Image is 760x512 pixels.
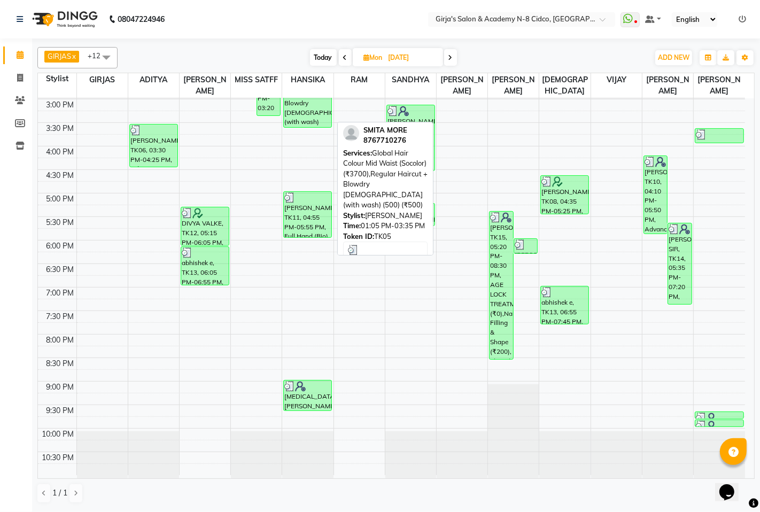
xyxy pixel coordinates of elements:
[541,286,588,324] div: abhishek e, TK13, 06:55 PM-07:45 PM, Advance HairCut +[PERSON_NAME] Style (500) (₹500)
[539,73,590,98] span: [DEMOGRAPHIC_DATA]
[44,241,76,252] div: 6:00 PM
[180,73,230,98] span: [PERSON_NAME]
[284,192,331,237] div: [PERSON_NAME], TK11, 04:55 PM-05:55 PM, Full Hand (Bio) (350) (₹350),Under Arms (Bio) (150) (₹150)
[27,4,100,34] img: logo
[130,125,177,167] div: [PERSON_NAME], TK06, 03:30 PM-04:25 PM, Advance Haircut With Senior Stylist (Wash + blowdry+STYLE...
[642,73,693,98] span: [PERSON_NAME]
[44,335,76,346] div: 8:00 PM
[44,170,76,181] div: 4:30 PM
[231,73,282,87] span: MISS SATFF
[40,452,76,463] div: 10:30 PM
[668,223,691,304] div: [PERSON_NAME] SIR, TK14, 05:35 PM-07:20 PM, TREATMENT WASH MEDIUM LENGTH (400) (₹400),Advance Hai...
[343,221,428,231] div: 01:05 PM-03:35 PM
[715,469,749,501] iframe: chat widget
[363,135,407,146] div: 8767710276
[44,193,76,205] div: 5:00 PM
[695,420,743,426] div: [MEDICAL_DATA][PERSON_NAME], TK16, 09:45 PM-09:55 PM, Thread Forhead (40) (₹40)
[44,288,76,299] div: 7:00 PM
[343,149,428,210] span: Global Hair Colour Mid Waist (Socolor) (₹3700),Regular Haircut + Blowdry [DEMOGRAPHIC_DATA](with ...
[284,381,331,410] div: [MEDICAL_DATA][PERSON_NAME], TK16, 08:55 PM-09:35 PM, Full Hand (Bio) (350) (₹350)
[343,125,359,141] img: profile
[40,429,76,440] div: 10:00 PM
[44,405,76,416] div: 9:30 PM
[695,412,743,418] div: [MEDICAL_DATA][PERSON_NAME], TK16, 09:35 PM-09:45 PM, Thread EyeBrow [DEMOGRAPHIC_DATA] (50) (₹50)
[591,73,642,87] span: VIJAY
[44,358,76,369] div: 8:30 PM
[44,264,76,275] div: 6:30 PM
[44,99,76,111] div: 3:00 PM
[514,239,537,253] div: [PERSON_NAME], TK11, 05:55 PM-06:15 PM, Thread EyeBrow [DEMOGRAPHIC_DATA] (50) (₹50), Thread Forh...
[77,73,128,87] span: GIRJAS
[310,49,337,66] span: Today
[88,51,108,60] span: +12
[655,50,692,65] button: ADD NEW
[644,156,667,234] div: [PERSON_NAME], TK10, 04:10 PM-05:50 PM, Advance Haircut With Senior Stylist (Wash + blowdry+STYLE...
[128,73,179,87] span: ADITYA
[334,73,385,87] span: RAM
[488,73,539,98] span: [PERSON_NAME]
[343,149,372,157] span: Services:
[181,247,229,285] div: abhishek e, TK13, 06:05 PM-06:55 PM, Advance HairCut +[PERSON_NAME] Style (500) (₹500)
[44,382,76,393] div: 9:00 PM
[343,232,374,241] span: Token ID:
[694,73,745,98] span: [PERSON_NAME]
[361,53,385,61] span: Mon
[343,221,361,230] span: Time:
[282,73,333,87] span: HANSIKA
[490,212,513,359] div: [PERSON_NAME], TK15, 05:20 PM-08:30 PM, AGE LOCK TREATMENT (₹0),Nail Filling & Shape (₹200), Thre...
[695,129,743,143] div: SMITA MORE, TK05, 03:35 PM-03:55 PM, Thread EyeBrow [DEMOGRAPHIC_DATA] (50) (₹50), Thread Forhead...
[44,123,76,134] div: 3:30 PM
[363,126,407,134] span: SMITA MORE
[118,4,165,34] b: 08047224946
[541,176,588,214] div: [PERSON_NAME], TK08, 04:35 PM-05:25 PM, Advance Haircut With Senior Stylist (Wash + blowdry+STYLE...
[71,52,76,60] a: x
[385,73,436,87] span: SANDHYA
[385,50,439,66] input: 2025-09-01
[343,231,428,242] div: TK05
[181,207,229,245] div: DIVYA VALKE, TK12, 05:15 PM-06:05 PM, Advance Haircut With Senior Stylist (Wash + blowdry+STYLE )...
[44,217,76,228] div: 5:30 PM
[44,146,76,158] div: 4:00 PM
[48,52,71,60] span: GIRJAS
[343,211,428,221] div: [PERSON_NAME]
[44,311,76,322] div: 7:30 PM
[52,487,67,499] span: 1 / 1
[387,105,435,170] div: [PERSON_NAME], TK07, 03:05 PM-04:30 PM, POLISHING FULL HAND (800) (₹800),D-TAN ARMS (HANDS)(800) ...
[343,211,365,220] span: Stylist:
[658,53,689,61] span: ADD NEW
[38,73,76,84] div: Stylist
[437,73,487,98] span: [PERSON_NAME]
